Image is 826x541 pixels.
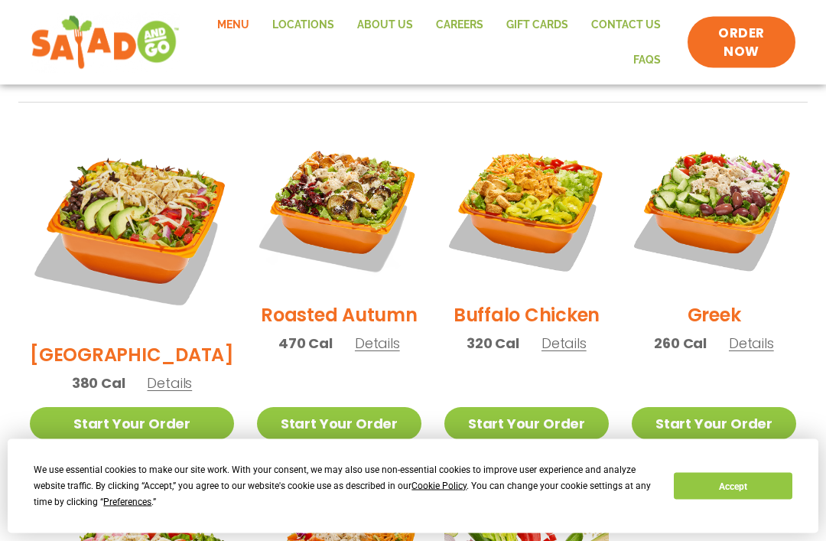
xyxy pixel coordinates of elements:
[257,126,421,291] img: Product photo for Roasted Autumn Salad
[454,302,600,329] h2: Buffalo Chicken
[729,334,774,354] span: Details
[346,8,424,43] a: About Us
[30,342,234,369] h2: [GEOGRAPHIC_DATA]
[278,334,333,354] span: 470 Cal
[355,334,400,354] span: Details
[444,126,609,291] img: Product photo for Buffalo Chicken Salad
[688,302,741,329] h2: Greek
[703,24,780,61] span: ORDER NOW
[541,334,587,354] span: Details
[674,473,792,500] button: Accept
[30,408,234,441] a: Start Your Order
[206,8,261,43] a: Menu
[8,439,818,533] div: Cookie Consent Prompt
[72,373,125,394] span: 380 Cal
[654,334,707,354] span: 260 Cal
[31,12,180,73] img: new-SAG-logo-768×292
[424,8,495,43] a: Careers
[495,8,580,43] a: GIFT CARDS
[261,8,346,43] a: Locations
[444,408,609,441] a: Start Your Order
[261,302,418,329] h2: Roasted Autumn
[467,334,519,354] span: 320 Cal
[411,481,467,491] span: Cookie Policy
[147,374,192,393] span: Details
[688,17,795,69] a: ORDER NOW
[34,462,655,510] div: We use essential cookies to make our site work. With your consent, we may also use non-essential ...
[257,408,421,441] a: Start Your Order
[30,126,234,331] img: Product photo for BBQ Ranch Salad
[103,497,151,507] span: Preferences
[195,8,673,77] nav: Menu
[622,43,672,78] a: FAQs
[632,408,796,441] a: Start Your Order
[632,126,796,291] img: Product photo for Greek Salad
[580,8,672,43] a: Contact Us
